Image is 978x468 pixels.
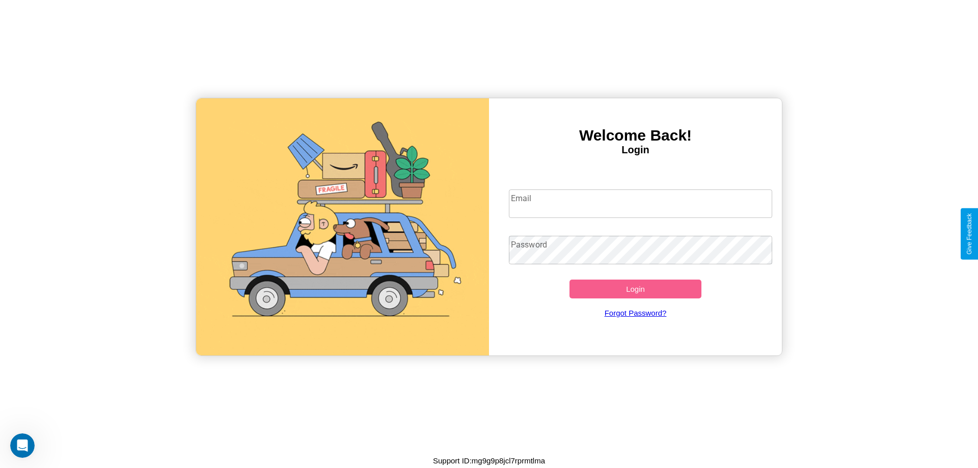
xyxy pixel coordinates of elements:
p: Support ID: mg9g9p8jcl7rprmtlma [433,454,545,467]
h3: Welcome Back! [489,127,782,144]
iframe: Intercom live chat [10,433,35,458]
button: Login [569,280,701,298]
a: Forgot Password? [504,298,768,327]
h4: Login [489,144,782,156]
div: Give Feedback [966,213,973,255]
img: gif [196,98,489,355]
